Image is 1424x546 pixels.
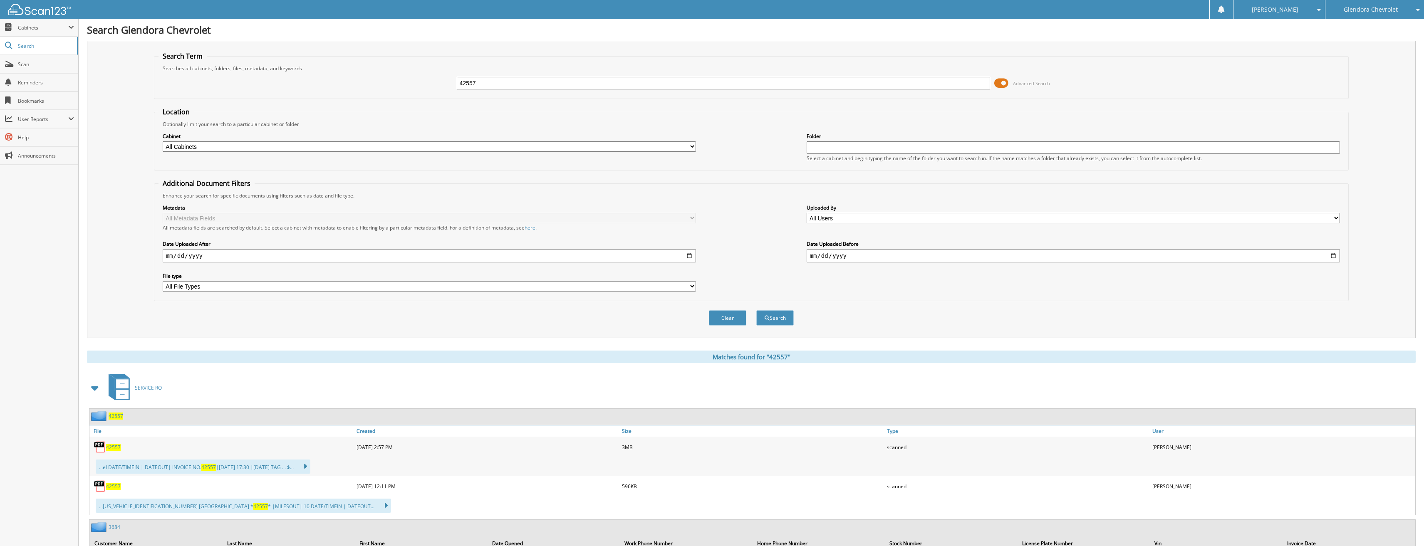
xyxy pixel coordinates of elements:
img: folder2.png [91,411,109,421]
span: Scan [18,61,74,68]
span: SERVICE RO [135,384,162,391]
div: Select a cabinet and begin typing the name of the folder you want to search in. If the name match... [807,155,1340,162]
span: 42557 [201,464,216,471]
div: 596KB [620,478,885,494]
div: ...el DATE/TIMEIN | DATEOUT| INVOICE NO. |[DATE] 17:30 |[DATE] TAG ... $... [96,460,310,474]
div: All metadata fields are searched by default. Select a cabinet with metadata to enable filtering b... [163,224,696,231]
a: File [89,425,354,437]
div: Matches found for "42557" [87,351,1416,363]
label: File type [163,272,696,279]
button: Clear [709,310,746,326]
img: scan123-logo-white.svg [8,4,71,15]
a: 3684 [109,524,120,531]
label: Date Uploaded After [163,240,696,247]
label: Uploaded By [807,204,1340,211]
div: [DATE] 12:11 PM [354,478,619,494]
button: Search [756,310,794,326]
div: [DATE] 2:57 PM [354,439,619,455]
label: Metadata [163,204,696,211]
img: PDF.png [94,441,106,453]
input: end [807,249,1340,262]
a: 42557 [106,444,121,451]
div: Enhance your search for specific documents using filters such as date and file type. [158,192,1345,199]
span: Glendora Chevrolet [1344,7,1398,12]
legend: Location [158,107,194,116]
div: scanned [885,439,1150,455]
span: User Reports [18,116,68,123]
a: Size [620,425,885,437]
label: Date Uploaded Before [807,240,1340,247]
img: PDF.png [94,480,106,492]
a: 42557 [106,483,121,490]
span: Reminders [18,79,74,86]
span: [PERSON_NAME] [1252,7,1298,12]
legend: Additional Document Filters [158,179,255,188]
h1: Search Glendora Chevrolet [87,23,1416,37]
div: ...[US_VEHICLE_IDENTIFICATION_NUMBER] [GEOGRAPHIC_DATA] * * |MILESOUT| 10 DATE/TIMEIN | DATEOUT... [96,499,391,513]
span: Help [18,134,74,141]
span: Cabinets [18,24,68,31]
legend: Search Term [158,52,207,61]
label: Folder [807,133,1340,140]
span: Search [18,42,73,49]
div: [PERSON_NAME] [1150,478,1415,494]
input: start [163,249,696,262]
a: Type [885,425,1150,437]
a: SERVICE RO [104,371,162,404]
div: 3MB [620,439,885,455]
img: folder2.png [91,522,109,532]
a: Created [354,425,619,437]
div: Optionally limit your search to a particular cabinet or folder [158,121,1345,128]
span: Bookmarks [18,97,74,104]
div: scanned [885,478,1150,494]
span: Announcements [18,152,74,159]
a: User [1150,425,1415,437]
a: here [525,224,535,231]
span: Advanced Search [1013,80,1050,86]
label: Cabinet [163,133,696,140]
span: 42557 [253,503,268,510]
div: Searches all cabinets, folders, files, metadata, and keywords [158,65,1345,72]
div: [PERSON_NAME] [1150,439,1415,455]
a: 42557 [109,413,123,420]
